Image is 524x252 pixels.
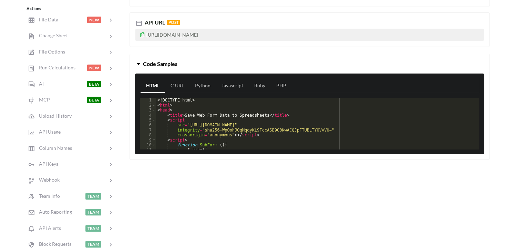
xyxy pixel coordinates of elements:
div: 2 [140,103,156,108]
a: PHP [271,79,292,93]
span: Code Samples [143,60,177,67]
a: HTML [141,79,165,93]
div: 10 [140,143,156,147]
span: AI [35,81,44,87]
div: 5 [140,118,156,123]
span: BETA [87,97,101,103]
span: API Usage [35,129,61,135]
span: File Options [35,49,65,55]
span: Change Sheet [35,32,68,38]
span: Run Calculations [35,65,75,70]
span: TEAM [85,209,101,215]
p: [URL][DOMAIN_NAME] [135,29,484,41]
span: TEAM [85,241,101,248]
span: Upload History [35,113,72,119]
span: Webhook [35,177,60,183]
span: API URL [143,19,165,26]
div: 11 [140,147,156,152]
span: TEAM [85,193,101,200]
div: 6 [140,123,156,127]
span: Block Requests [35,241,71,247]
span: File Data [35,17,58,22]
span: POST [167,20,180,25]
a: Python [189,79,216,93]
span: Team Info [35,193,60,199]
span: NEW [87,17,101,23]
a: Javascript [216,79,249,93]
div: 8 [140,133,156,137]
span: Column Names [35,145,72,151]
span: BETA [87,81,101,87]
span: MCP [35,97,50,103]
a: Ruby [249,79,271,93]
div: 1 [140,98,156,103]
span: TEAM [85,225,101,232]
div: 3 [140,108,156,113]
a: C URL [165,79,189,93]
span: Auto Reporting [35,209,72,215]
div: 4 [140,113,156,118]
div: Actions [27,6,115,12]
span: API Alerts [35,225,61,231]
div: 9 [140,138,156,143]
button: Code Samples [130,54,489,74]
div: 7 [140,128,156,133]
span: NEW [87,65,101,71]
span: API Keys [35,161,58,167]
